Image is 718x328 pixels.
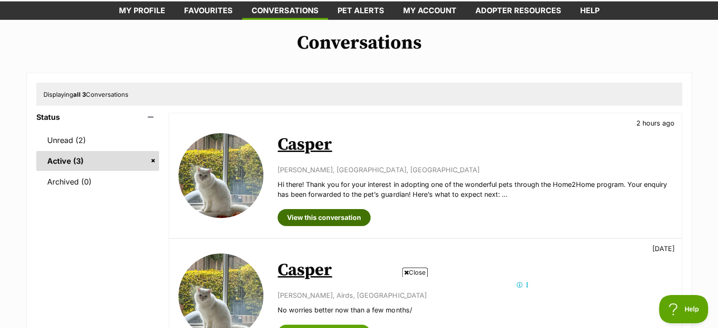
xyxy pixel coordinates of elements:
p: [DATE] [652,244,675,253]
iframe: Advertisement [187,281,531,323]
a: My profile [110,1,175,20]
a: Help [571,1,609,20]
span: Displaying Conversations [43,91,128,98]
a: Favourites [175,1,242,20]
a: Casper [278,134,332,155]
a: Archived (0) [36,172,160,192]
header: Status [36,113,160,121]
a: Active (3) [36,151,160,171]
a: View this conversation [278,209,371,226]
a: Pet alerts [328,1,394,20]
a: My account [394,1,466,20]
p: Hi there! Thank you for your interest in adopting one of the wonderful pets through the Home2Home... [278,179,672,200]
a: Unread (2) [36,130,160,150]
a: conversations [242,1,328,20]
span: Close [402,268,428,277]
strong: all 3 [73,91,86,98]
p: 2 hours ago [636,118,675,128]
a: Casper [278,260,332,281]
a: Adopter resources [466,1,571,20]
img: Casper [178,133,263,218]
iframe: Help Scout Beacon - Open [659,295,709,323]
p: [PERSON_NAME], [GEOGRAPHIC_DATA], [GEOGRAPHIC_DATA] [278,165,672,175]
